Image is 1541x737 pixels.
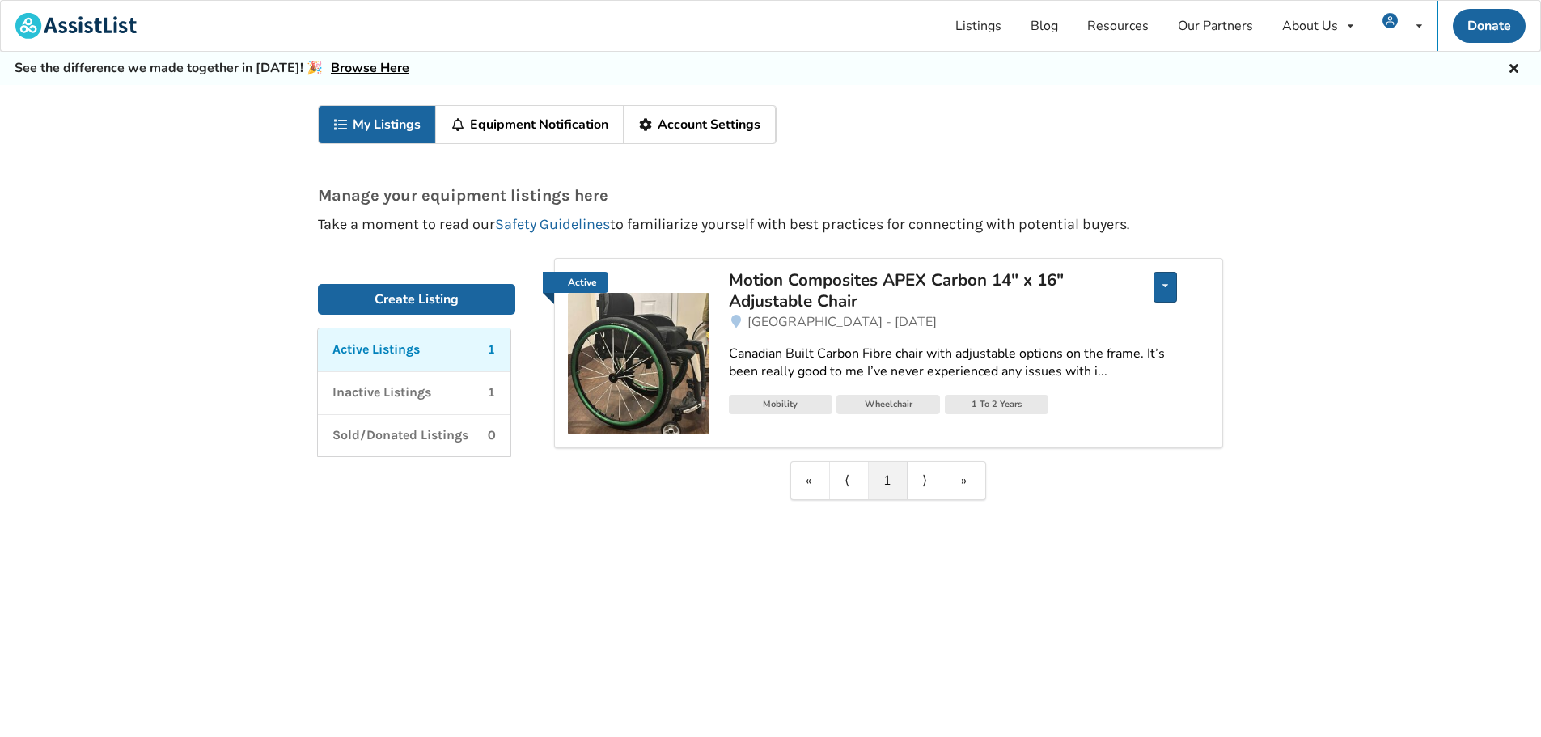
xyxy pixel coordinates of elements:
[729,332,1209,395] a: Canadian Built Carbon Fibre chair with adjustable options on the frame. It’s been really good to ...
[318,187,1223,204] p: Manage your equipment listings here
[15,60,409,77] h5: See the difference we made together in [DATE]! 🎉
[332,341,420,359] p: Active Listings
[729,312,1209,332] a: [GEOGRAPHIC_DATA] - [DATE]
[332,426,468,445] p: Sold/Donated Listings
[15,13,137,39] img: assistlist-logo
[318,217,1223,232] p: Take a moment to read our to familiarize yourself with best practices for connecting with potenti...
[729,272,1107,312] a: Motion Composites APEX Carbon 14″ x 16″ Adjustable Chair
[488,383,496,402] p: 1
[908,462,946,499] a: Next item
[495,215,610,233] a: Safety Guidelines
[319,106,436,143] a: My Listings
[332,383,431,402] p: Inactive Listings
[791,462,830,499] a: First item
[1453,9,1526,43] a: Donate
[729,269,1107,312] div: Motion Composites APEX Carbon 14″ x 16″ Adjustable Chair
[318,284,515,315] a: Create Listing
[436,106,624,143] a: Equipment Notification
[488,426,496,445] p: 0
[1073,1,1163,51] a: Resources
[624,106,776,143] a: Account Settings
[790,461,986,500] div: Pagination Navigation
[543,272,608,293] a: Active
[568,293,709,434] img: mobility-motion composites apex carbon 14″ x 16″ adjustable chair
[1163,1,1268,51] a: Our Partners
[747,313,937,331] span: [GEOGRAPHIC_DATA] - [DATE]
[331,59,409,77] a: Browse Here
[729,395,832,414] div: Mobility
[946,462,985,499] a: Last item
[1282,19,1338,32] div: About Us
[941,1,1016,51] a: Listings
[830,462,869,499] a: Previous item
[1382,13,1398,28] img: user icon
[729,394,1209,418] a: MobilityWheelchair1 To 2 Years
[869,462,908,499] a: 1
[568,272,709,434] a: Active
[1016,1,1073,51] a: Blog
[729,345,1209,382] div: Canadian Built Carbon Fibre chair with adjustable options on the frame. It’s been really good to ...
[836,395,940,414] div: Wheelchair
[488,341,496,359] p: 1
[945,395,1048,414] div: 1 To 2 Years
